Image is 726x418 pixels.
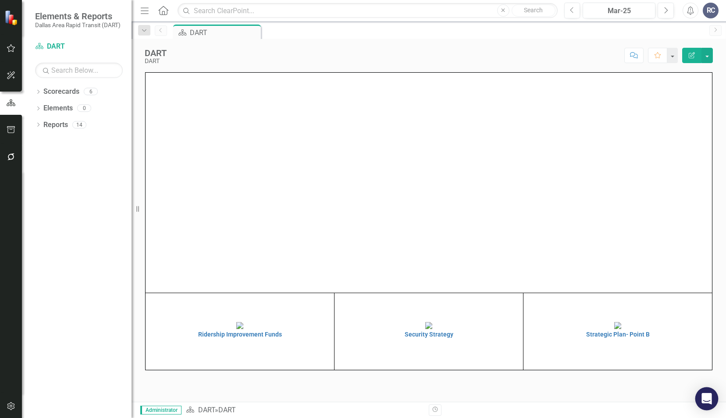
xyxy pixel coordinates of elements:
[218,406,236,414] div: DART
[186,405,422,415] div: »
[337,331,521,338] h4: Security Strategy
[72,121,86,128] div: 14
[703,3,719,18] button: RC
[236,322,243,329] img: mceclip1%20v4.png
[35,11,121,21] span: Elements & Reports
[178,3,557,18] input: Search ClearPoint...
[43,87,79,97] a: Scorecards
[614,322,621,329] img: mceclip4%20v3.png
[526,321,710,338] a: Strategic Plan- Point B
[526,331,710,338] h4: Strategic Plan- Point B
[190,27,259,38] div: DART
[145,58,167,64] div: DART
[148,331,332,338] h4: Ridership Improvement Funds
[35,42,123,52] a: DART
[145,48,167,58] div: DART
[586,6,652,16] div: Mar-25
[35,63,123,78] input: Search Below...
[140,406,181,414] span: Administrator
[43,120,68,130] a: Reports
[512,4,555,17] button: Search
[425,322,432,329] img: mceclip2%20v4.png
[148,321,332,338] a: Ridership Improvement Funds
[583,3,655,18] button: Mar-25
[35,21,121,28] small: Dallas Area Rapid Transit (DART)
[337,321,521,338] a: Security Strategy
[84,88,98,96] div: 6
[77,105,91,112] div: 0
[695,387,719,411] div: Open Intercom Messenger
[43,103,73,113] a: Elements
[524,7,543,14] span: Search
[4,10,20,25] img: ClearPoint Strategy
[198,406,215,414] a: DART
